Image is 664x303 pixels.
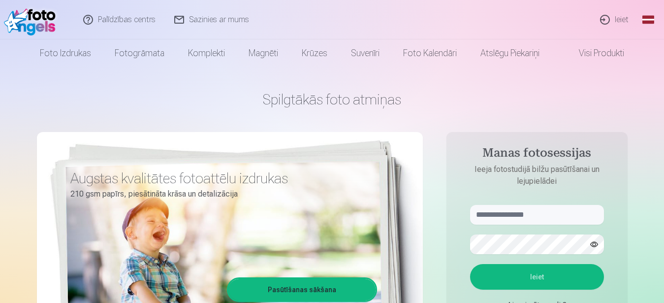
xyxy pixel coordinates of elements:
a: Krūzes [290,39,339,67]
a: Foto kalendāri [391,39,469,67]
p: Ieeja fotostudijā bilžu pasūtīšanai un lejupielādei [460,164,614,187]
a: Pasūtīšanas sākšana [228,279,376,301]
h1: Spilgtākās foto atmiņas [37,91,628,108]
a: Fotogrāmata [103,39,176,67]
a: Magnēti [237,39,290,67]
p: 210 gsm papīrs, piesātināta krāsa un detalizācija [70,187,370,201]
a: Foto izdrukas [28,39,103,67]
a: Visi produkti [551,39,636,67]
img: /fa1 [4,4,61,35]
a: Komplekti [176,39,237,67]
a: Atslēgu piekariņi [469,39,551,67]
h3: Augstas kvalitātes fotoattēlu izdrukas [70,169,370,187]
button: Ieiet [470,264,604,290]
h4: Manas fotosessijas [460,146,614,164]
a: Suvenīri [339,39,391,67]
